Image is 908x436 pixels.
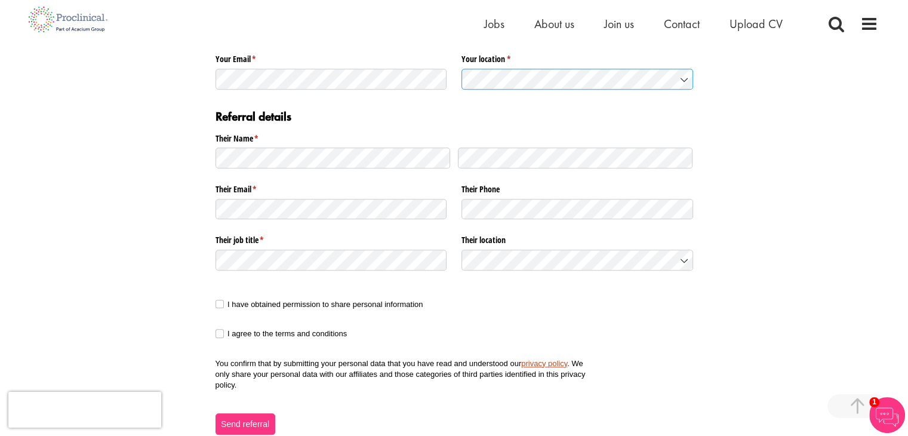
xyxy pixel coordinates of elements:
[216,413,275,435] button: Send referral
[216,50,447,65] label: Your Email
[521,359,567,368] a: privacy policy
[869,397,905,433] img: Chatbot
[484,16,504,32] a: Jobs
[461,250,693,271] input: Country
[216,231,447,246] label: Their job title
[461,180,693,195] label: Their Phone
[604,16,634,32] a: Join us
[216,358,590,391] p: You confirm that by submitting your personal data that you have read and understood our . We only...
[461,50,693,65] legend: Your location
[220,417,270,431] span: Send referral
[461,69,693,90] input: Country
[534,16,574,32] a: About us
[216,108,693,125] h2: Referral details
[216,128,693,144] legend: Their Name
[461,231,693,246] legend: Their location
[227,299,423,310] span: I have obtained permission to share personal information
[458,148,693,168] input: Last
[227,328,347,339] span: I agree to the terms and conditions
[730,16,783,32] a: Upload CV
[216,180,447,195] label: Their Email
[8,392,161,428] iframe: reCAPTCHA
[216,148,451,168] input: First
[869,397,879,407] span: 1
[664,16,700,32] a: Contact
